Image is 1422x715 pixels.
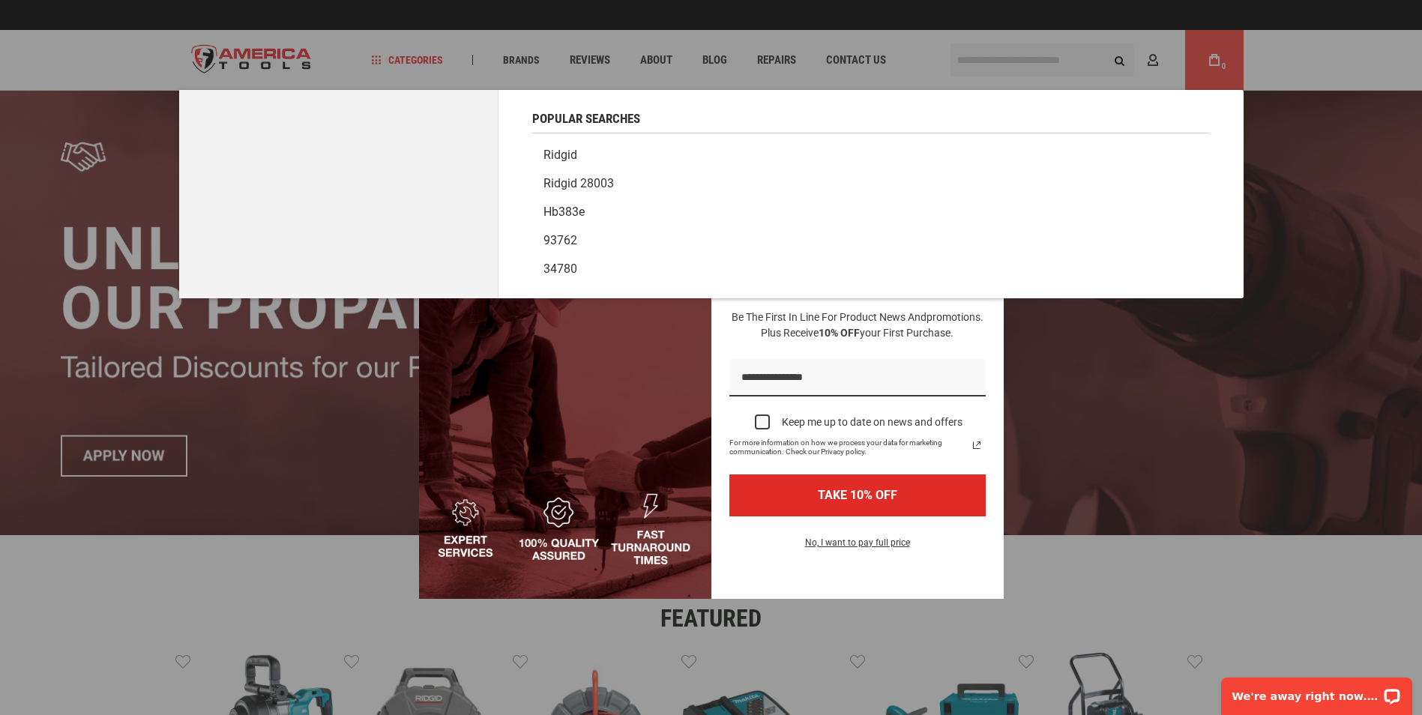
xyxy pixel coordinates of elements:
strong: 10% OFF [819,327,860,339]
a: 34780 [532,255,1210,283]
a: 93762 [532,226,1210,255]
span: promotions. Plus receive your first purchase. [761,311,983,339]
a: Ridgid 28003 [532,169,1210,198]
button: TAKE 10% OFF [729,474,986,516]
iframe: LiveChat chat widget [1211,668,1422,715]
a: Read our Privacy Policy [968,436,986,454]
span: Popular Searches [532,112,640,125]
div: Keep me up to date on news and offers [782,416,962,429]
a: Hb383e [532,198,1210,226]
h3: Be the first in line for product news and [726,310,989,341]
a: Ridgid [532,141,1210,169]
input: Email field [729,359,986,397]
svg: link icon [968,436,986,454]
span: For more information on how we process your data for marketing communication. Check our Privacy p... [729,438,968,456]
button: No, I want to pay full price [793,534,922,560]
